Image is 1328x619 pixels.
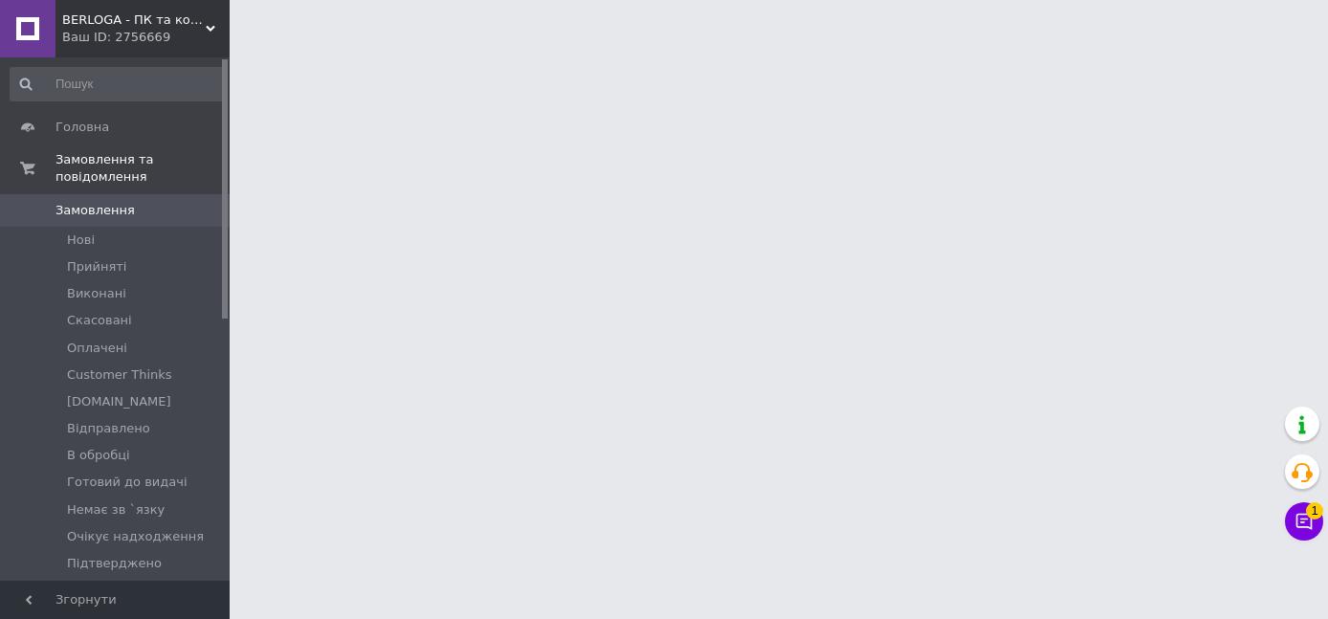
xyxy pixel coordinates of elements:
[67,555,162,572] span: Підтверджено
[67,285,126,302] span: Виконані
[10,67,226,101] input: Пошук
[55,151,230,186] span: Замовлення та повідомлення
[1285,502,1323,541] button: Чат з покупцем1
[62,29,230,46] div: Ваш ID: 2756669
[67,232,95,249] span: Нові
[67,420,150,437] span: Відправлено
[55,119,109,136] span: Головна
[67,501,165,519] span: Немає зв `язку
[67,447,130,464] span: В обробці
[67,528,204,545] span: Очікує надходження
[1306,502,1323,520] span: 1
[55,202,135,219] span: Замовлення
[67,366,172,384] span: Customer Thinks
[62,11,206,29] span: BERLOGA - ПК та комплектуючі
[67,312,132,329] span: Скасовані
[67,393,171,410] span: [DOMAIN_NAME]
[67,340,127,357] span: Оплачені
[67,474,188,491] span: Готовий до видачі
[67,258,126,276] span: Прийняті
